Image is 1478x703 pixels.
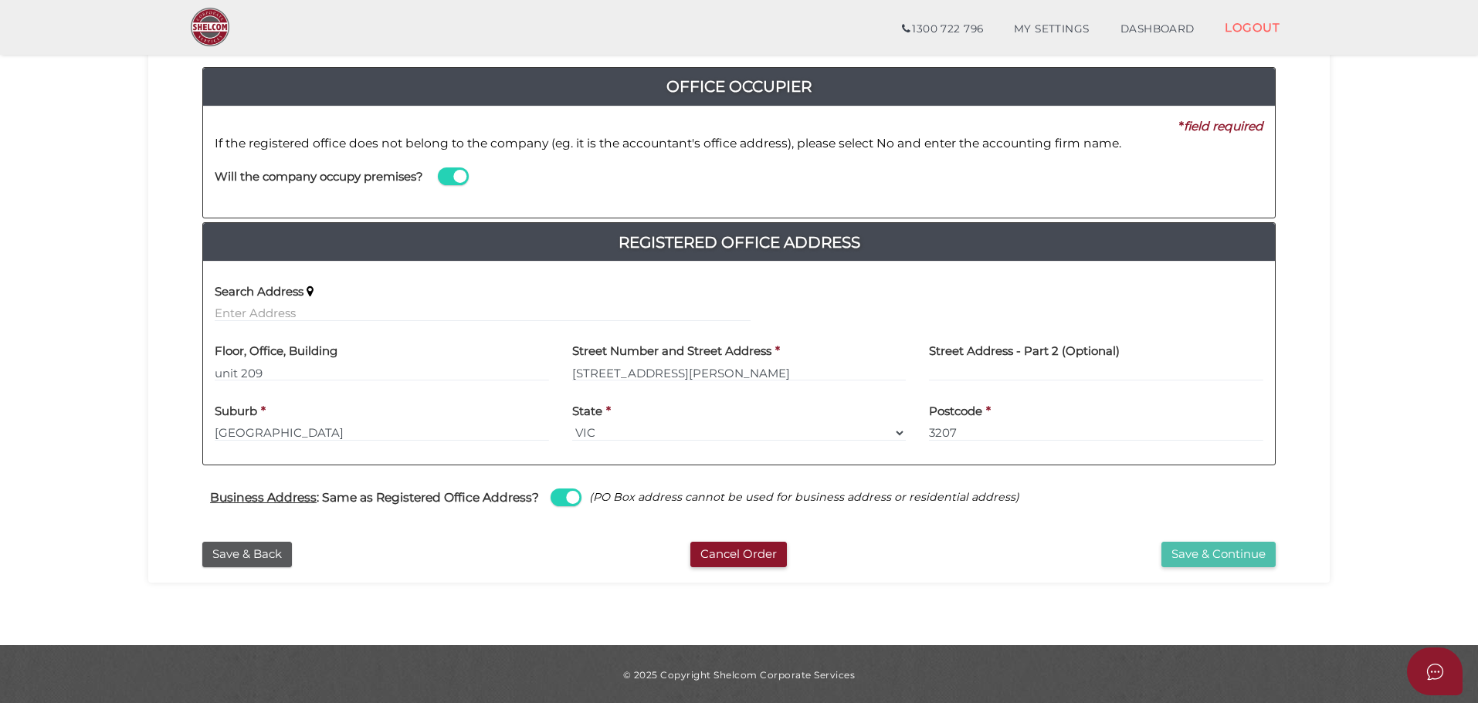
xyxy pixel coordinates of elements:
button: Save & Back [202,542,292,567]
i: (PO Box address cannot be used for business address or residential address) [589,490,1019,504]
button: Open asap [1407,647,1463,695]
h4: : Same as Registered Office Address? [210,491,539,504]
h4: Suburb [215,405,257,418]
h4: Office Occupier [203,74,1275,99]
h4: Street Address - Part 2 (Optional) [929,345,1120,358]
a: LOGOUT [1209,12,1295,43]
i: field required [1184,119,1263,134]
u: Business Address [210,490,317,505]
input: Enter Address [572,364,907,381]
div: © 2025 Copyright Shelcom Corporate Services [160,668,1318,681]
a: Registered Office Address [203,230,1275,255]
input: Postcode must be exactly 4 digits [929,424,1263,441]
h4: State [572,405,602,418]
h4: Floor, Office, Building [215,345,337,358]
a: MY SETTINGS [998,14,1105,45]
h4: Will the company occupy premises? [215,171,423,184]
h4: Postcode [929,405,982,418]
h4: Search Address [215,286,303,299]
button: Cancel Order [690,542,787,567]
input: Enter Address [215,305,751,322]
a: 1300 722 796 [886,14,998,45]
i: Keep typing in your address(including suburb) until it appears [307,286,314,298]
a: DASHBOARD [1105,14,1210,45]
h4: Street Number and Street Address [572,345,771,358]
button: Save & Continue [1161,542,1276,567]
p: If the registered office does not belong to the company (eg. it is the accountant's office addres... [215,135,1263,152]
